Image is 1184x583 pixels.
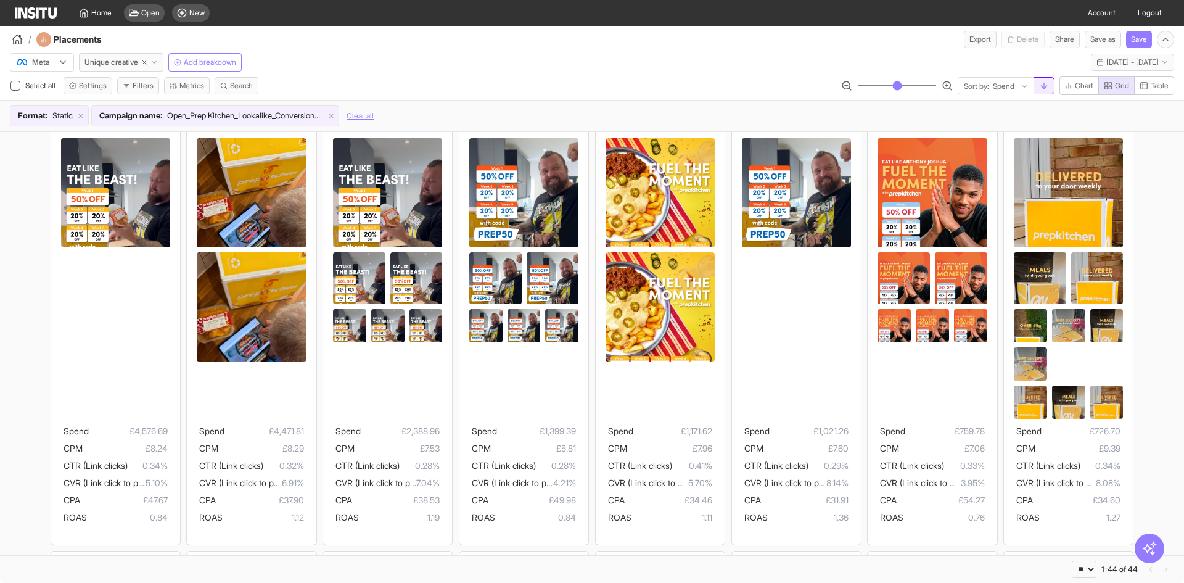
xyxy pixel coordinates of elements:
button: Chart [1059,76,1099,95]
span: CVR (Link click to purchase) [64,478,171,488]
span: 8.08% [1096,476,1120,490]
span: 5.10% [146,476,168,490]
span: 4.21% [553,476,576,490]
span: 0.33% [944,458,984,473]
span: CPM [608,443,627,453]
span: CPA [64,495,80,505]
span: Open_Prep Kitchen_Lookalike_Conversions, Open_Prep Kitchen_Prospecting_Conversions, Open_Prep Kit... [167,110,323,122]
span: Add breakdown [184,57,236,67]
button: Settings [64,77,112,94]
span: 1.12 [223,510,303,525]
button: Share [1050,31,1080,48]
div: Placements [36,32,134,47]
div: 1-44 of 44 [1101,564,1138,574]
span: CTR (Link clicks) [64,460,128,471]
span: 0.84 [495,510,576,525]
button: Filters [117,77,159,94]
span: CVR (Link click to purchase) [744,478,852,488]
span: £8.29 [218,441,303,456]
span: Static [52,110,73,122]
span: 0.32% [263,458,303,473]
span: [DATE] - [DATE] [1106,57,1159,67]
button: Export [964,31,997,48]
span: Select all [25,81,58,90]
span: CTR (Link clicks) [1016,460,1080,471]
span: Spend [199,426,224,436]
span: 1.27 [1040,510,1120,525]
span: ROAS [472,512,495,523]
span: CVR (Link click to purchase) [335,478,443,488]
span: CVR (Link click to purchase) [880,478,988,488]
span: 0.34% [128,458,168,473]
span: CPM [1016,443,1035,453]
span: Format : [18,110,47,122]
span: Spend [64,426,89,436]
span: 1.11 [631,510,712,525]
button: Grid [1098,76,1135,95]
span: Chart [1075,81,1093,91]
button: Metrics [164,77,210,94]
span: 0.28% [536,458,576,473]
span: 0.84 [87,510,168,525]
span: Spend [744,426,770,436]
div: Campaign name:Open_Prep Kitchen_Lookalike_Conversions, Open_Prep Kitchen_Prospecting_Conversions,... [92,106,339,126]
span: £7.06 [899,441,984,456]
span: £9.39 [1035,441,1120,456]
span: £31.91 [761,493,849,508]
span: Sort by: [964,81,989,91]
span: £7.96 [627,441,712,456]
span: Spend [472,426,497,436]
span: £47.67 [80,493,168,508]
span: £1,399.39 [497,424,576,439]
span: £7.60 [763,441,849,456]
span: ROAS [744,512,768,523]
span: CTR (Link clicks) [335,460,400,471]
button: Search [215,77,258,94]
span: CVR (Link click to purchase) [608,478,716,488]
span: £37.90 [216,493,303,508]
span: £1,171.62 [633,424,712,439]
span: 7.04% [416,476,440,490]
span: £726.70 [1042,424,1120,439]
span: £5.81 [491,441,576,456]
span: Home [91,8,112,18]
span: £38.53 [352,493,440,508]
span: Open [141,8,160,18]
span: CPM [335,443,355,453]
span: CTR (Link clicks) [880,460,944,471]
button: Clear all [347,105,374,126]
span: CPA [199,495,216,505]
span: CPM [472,443,491,453]
span: CPA [744,495,761,505]
span: CPA [1016,495,1033,505]
span: £2,388.96 [361,424,440,439]
span: Grid [1115,81,1129,91]
span: CVR (Link click to purchase) [199,478,307,488]
span: ROAS [199,512,223,523]
span: £49.98 [488,493,576,508]
button: Delete [1001,31,1045,48]
span: CPM [744,443,763,453]
button: [DATE] - [DATE] [1091,54,1174,71]
span: 3.95% [961,476,985,490]
span: CTR (Link clicks) [472,460,536,471]
span: CPM [64,443,83,453]
span: Settings [79,81,107,91]
span: CPM [880,443,899,453]
button: / [10,32,31,47]
span: ROAS [335,512,359,523]
span: ROAS [1016,512,1040,523]
span: CPM [199,443,218,453]
span: £7.53 [355,441,440,456]
span: £34.46 [625,493,712,508]
span: 8.14% [826,476,849,490]
span: 0.76 [903,510,984,525]
span: ROAS [608,512,631,523]
span: 0.41% [672,458,712,473]
span: £4,471.81 [224,424,303,439]
img: Logo [15,7,57,19]
button: Unique creative [79,53,163,72]
span: Spend [608,426,633,436]
span: You cannot delete a preset report. [1001,31,1045,48]
span: Spend [1016,426,1042,436]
